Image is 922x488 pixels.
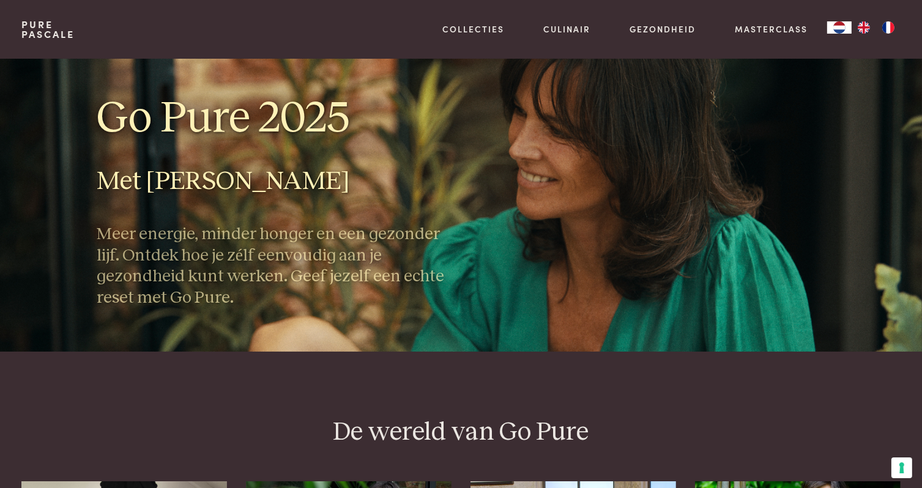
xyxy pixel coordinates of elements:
[21,20,75,39] a: PurePascale
[735,23,808,35] a: Masterclass
[852,21,876,34] a: EN
[97,224,452,309] h3: Meer energie, minder honger en een gezonder lijf. Ontdek hoe je zélf eenvoudig aan je gezondheid ...
[827,21,852,34] a: NL
[827,21,901,34] aside: Language selected: Nederlands
[827,21,852,34] div: Language
[543,23,590,35] a: Culinair
[891,457,912,478] button: Uw voorkeuren voor toestemming voor trackingtechnologieën
[97,91,452,146] h1: Go Pure 2025
[21,416,900,449] h2: De wereld van Go Pure
[97,166,452,198] h2: Met [PERSON_NAME]
[852,21,901,34] ul: Language list
[443,23,505,35] a: Collecties
[630,23,696,35] a: Gezondheid
[876,21,901,34] a: FR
